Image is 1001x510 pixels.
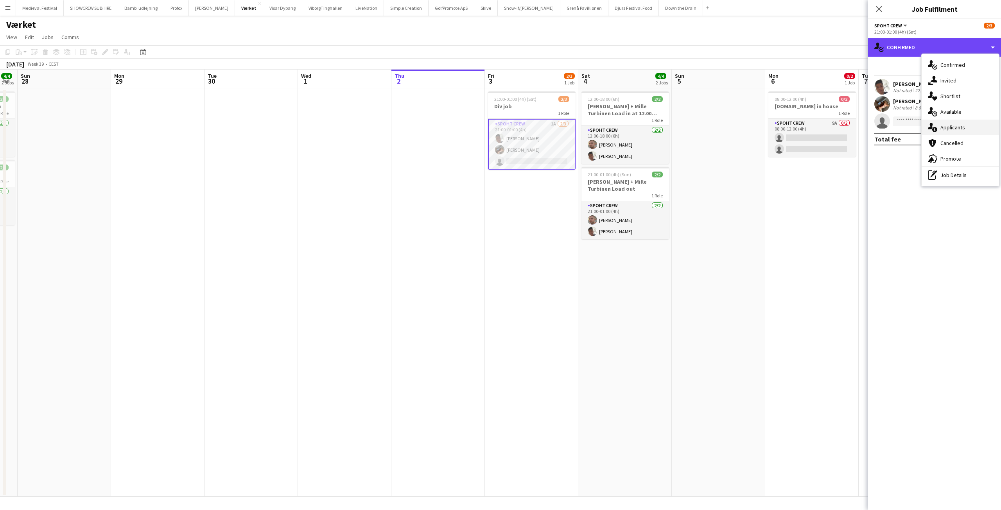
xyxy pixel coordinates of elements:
button: SHOWCREW SUBHIRE [64,0,118,16]
span: Tue [208,72,217,79]
h3: [PERSON_NAME] + Mille Turbinen Load out [581,178,669,192]
app-job-card: 12:00-18:00 (6h)2/2[PERSON_NAME] + Mille Turbinen Load in at 12.00 hours1 RoleSpoht Crew2/212:00-... [581,91,669,164]
span: Fri [488,72,494,79]
span: View [6,34,17,41]
span: 5 [674,77,684,86]
app-card-role: Spoht Crew9A0/208:00-12:00 (4h) [768,119,856,157]
span: Applicants [940,124,965,131]
span: 28 [20,77,30,86]
span: Shortlist [940,93,960,100]
a: Jobs [39,32,57,42]
button: Visar Dypang [263,0,302,16]
button: Spoht Crew [874,23,908,29]
button: Profox [164,0,189,16]
span: Edit [25,34,34,41]
span: 21:00-01:00 (4h) (Sat) [494,96,536,102]
div: [DATE] [6,60,24,68]
div: CEST [48,61,59,67]
span: Week 39 [26,61,45,67]
div: Total fee [874,135,901,143]
app-card-role: Spoht Crew2/212:00-18:00 (6h)[PERSON_NAME][PERSON_NAME] [581,126,669,164]
button: GolfPromote ApS [429,0,474,16]
button: Show-if/[PERSON_NAME] [498,0,560,16]
span: 2/2 [652,172,663,177]
h3: Div job [488,103,576,110]
span: Jobs [42,34,54,41]
span: 0/2 [839,96,850,102]
button: Simple Creation [384,0,429,16]
span: Spoht Crew [874,23,902,29]
div: 2 Jobs [2,80,14,86]
button: [PERSON_NAME] [189,0,235,16]
span: 4/4 [1,73,12,79]
span: Comms [61,34,79,41]
button: Værket [235,0,263,16]
h1: Værket [6,19,36,30]
span: 1 Role [651,117,663,123]
div: 1 Job [845,80,855,86]
span: 2/3 [984,23,995,29]
span: Confirmed [940,61,965,68]
span: Thu [395,72,404,79]
span: 3 [487,77,494,86]
button: ViborgTinghallen [302,0,349,16]
div: Job Details [922,167,999,183]
button: Down the Drain [659,0,703,16]
span: Wed [301,72,311,79]
span: 1 [300,77,311,86]
a: Comms [58,32,82,42]
span: 2/3 [564,73,575,79]
span: 4 [580,77,590,86]
h3: Job Fulfilment [868,4,1001,14]
div: 21:00-01:00 (4h) (Sat) [874,29,995,35]
div: Not rated [893,88,913,93]
h3: [PERSON_NAME] + Mille Turbinen Load in at 12.00 hours [581,103,669,117]
span: Sat [581,72,590,79]
app-card-role: Spoht Crew2/221:00-01:00 (4h)[PERSON_NAME][PERSON_NAME] [581,201,669,239]
span: 29 [113,77,124,86]
button: Bambi udlejning [118,0,164,16]
span: 30 [206,77,217,86]
div: 2 Jobs [656,80,668,86]
button: Grenå Pavillionen [560,0,608,16]
span: Promote [940,155,961,162]
div: Confirmed [868,38,1001,57]
span: Sun [21,72,30,79]
span: 1 Role [651,193,663,199]
span: Mon [768,72,779,79]
app-job-card: 21:00-01:00 (4h) (Sun)2/2[PERSON_NAME] + Mille Turbinen Load out1 RoleSpoht Crew2/221:00-01:00 (4... [581,167,669,239]
button: Djurs Festival Food [608,0,659,16]
button: LiveNation [349,0,384,16]
span: 2/3 [558,96,569,102]
span: Available [940,108,962,115]
button: Medieval Festival [16,0,64,16]
app-job-card: 08:00-12:00 (4h)0/2[DOMAIN_NAME] in house1 RoleSpoht Crew9A0/208:00-12:00 (4h) [768,91,856,157]
button: Skive [474,0,498,16]
span: 1 Role [838,110,850,116]
a: View [3,32,20,42]
span: Sun [675,72,684,79]
span: 4/4 [655,73,666,79]
span: 21:00-01:00 (4h) (Sun) [588,172,631,177]
app-card-role: Spoht Crew1A2/321:00-01:00 (4h)[PERSON_NAME][PERSON_NAME] [488,119,576,170]
div: [PERSON_NAME] [893,81,935,88]
div: [PERSON_NAME] [893,98,935,105]
span: 0/2 [844,73,855,79]
span: 12:00-18:00 (6h) [588,96,619,102]
span: Invited [940,77,956,84]
a: Edit [22,32,37,42]
div: 1 Job [564,80,574,86]
div: 8.8km [913,105,929,111]
app-job-card: 21:00-01:00 (4h) (Sat)2/3Div job1 RoleSpoht Crew1A2/321:00-01:00 (4h)[PERSON_NAME][PERSON_NAME] [488,91,576,170]
span: 1 Role [558,110,569,116]
span: 2/2 [652,96,663,102]
span: Mon [114,72,124,79]
div: 22.7km [913,88,931,93]
h3: [DOMAIN_NAME] in house [768,103,856,110]
span: Tue [862,72,871,79]
span: 08:00-12:00 (4h) [775,96,806,102]
span: 7 [861,77,871,86]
